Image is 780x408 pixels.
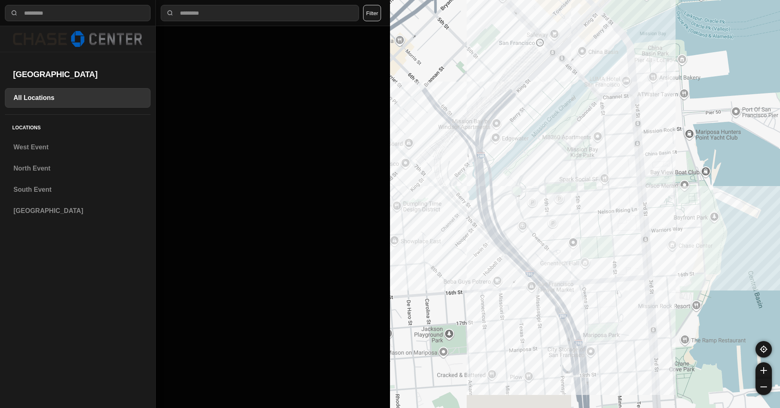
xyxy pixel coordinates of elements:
img: zoom-out [760,384,767,390]
img: recenter [760,346,767,353]
button: Filter [363,5,381,21]
h3: [GEOGRAPHIC_DATA] [13,206,142,216]
img: logo [13,31,142,47]
h5: Locations [5,115,151,137]
a: West Event [5,137,151,157]
button: recenter [756,341,772,357]
h3: All Locations [13,93,142,103]
a: All Locations [5,88,151,108]
h3: West Event [13,142,142,152]
button: zoom-in [756,362,772,379]
a: South Event [5,180,151,200]
h2: [GEOGRAPHIC_DATA] [13,69,142,80]
h3: South Event [13,185,142,195]
img: zoom-in [760,367,767,374]
a: North Event [5,159,151,178]
button: zoom-out [756,379,772,395]
img: search [166,9,174,17]
img: search [10,9,18,17]
h3: North Event [13,164,142,173]
a: [GEOGRAPHIC_DATA] [5,201,151,221]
